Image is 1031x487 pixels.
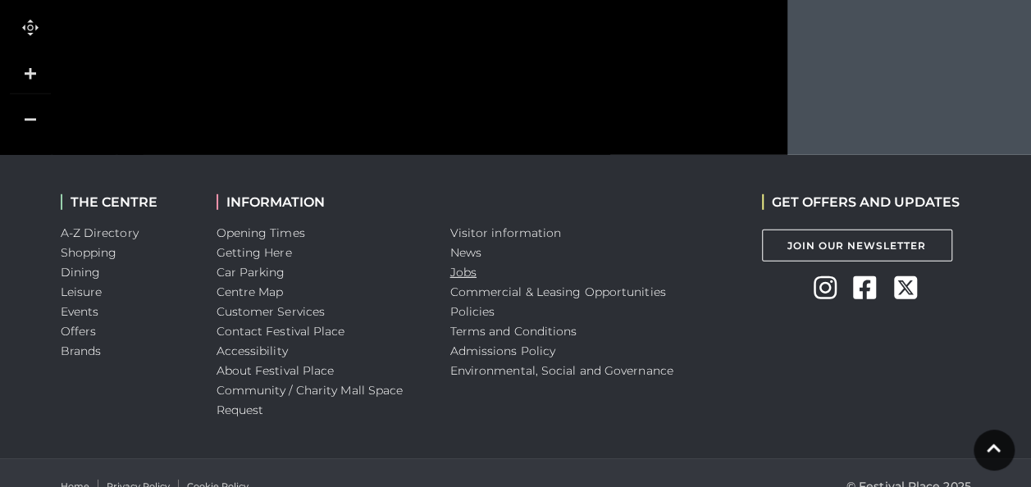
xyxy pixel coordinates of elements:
a: Events [61,304,99,319]
a: Join Our Newsletter [762,230,952,262]
a: Terms and Conditions [450,324,577,339]
h2: THE CENTRE [61,194,192,210]
a: Opening Times [217,225,305,240]
h2: INFORMATION [217,194,426,210]
a: Leisure [61,284,103,299]
a: Dining [61,265,101,280]
a: Offers [61,324,97,339]
a: Visitor information [450,225,562,240]
a: Brands [61,344,102,358]
a: Environmental, Social and Governance [450,363,673,378]
a: Commercial & Leasing Opportunities [450,284,666,299]
a: Customer Services [217,304,326,319]
a: A-Z Directory [61,225,139,240]
a: About Festival Place [217,363,335,378]
a: Contact Festival Place [217,324,345,339]
a: Accessibility [217,344,288,358]
a: News [450,245,481,260]
a: Centre Map [217,284,284,299]
a: Car Parking [217,265,285,280]
a: Jobs [450,265,477,280]
h2: GET OFFERS AND UPDATES [762,194,960,210]
a: Community / Charity Mall Space Request [217,383,404,417]
a: Getting Here [217,245,292,260]
a: Policies [450,304,495,319]
a: Admissions Policy [450,344,556,358]
a: Shopping [61,245,117,260]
